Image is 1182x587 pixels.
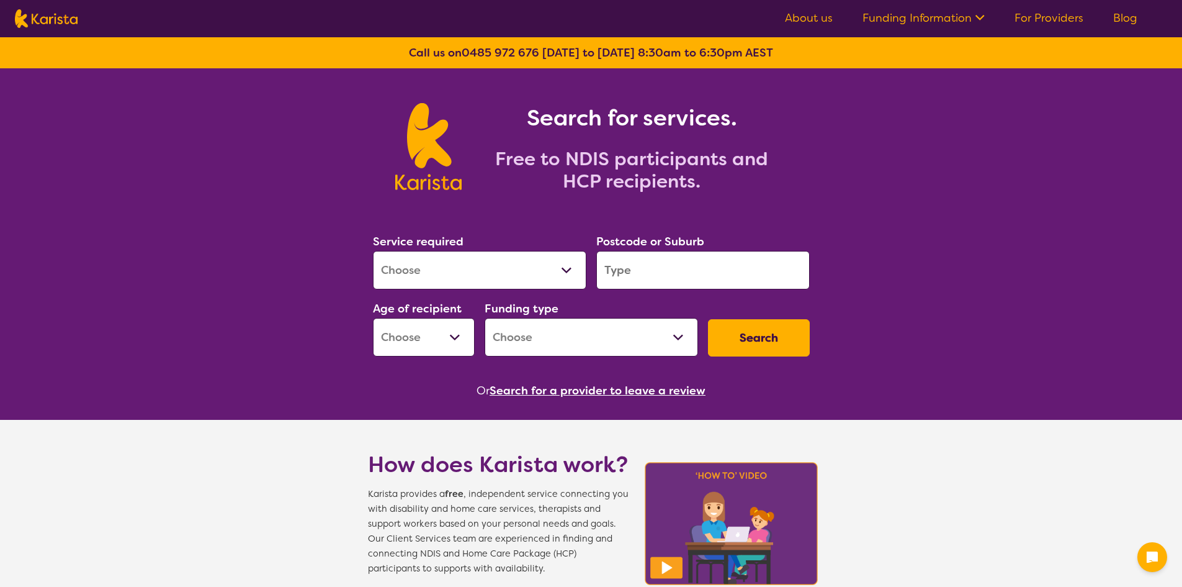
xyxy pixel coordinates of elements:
button: Search for a provider to leave a review [490,381,705,400]
label: Postcode or Suburb [596,234,704,249]
h1: How does Karista work? [368,450,629,480]
a: 0485 972 676 [462,45,539,60]
h1: Search for services. [477,103,787,133]
a: Funding Information [862,11,985,25]
span: Or [477,381,490,400]
img: Karista logo [395,103,462,190]
a: Blog [1113,11,1137,25]
b: free [445,488,463,500]
button: Search [708,319,810,357]
label: Service required [373,234,463,249]
span: Karista provides a , independent service connecting you with disability and home care services, t... [368,487,629,576]
label: Funding type [485,301,558,316]
a: About us [785,11,833,25]
h2: Free to NDIS participants and HCP recipients. [477,148,787,193]
b: Call us on [DATE] to [DATE] 8:30am to 6:30pm AEST [409,45,773,60]
label: Age of recipient [373,301,462,316]
img: Karista logo [15,9,78,28]
input: Type [596,251,810,289]
a: For Providers [1014,11,1083,25]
